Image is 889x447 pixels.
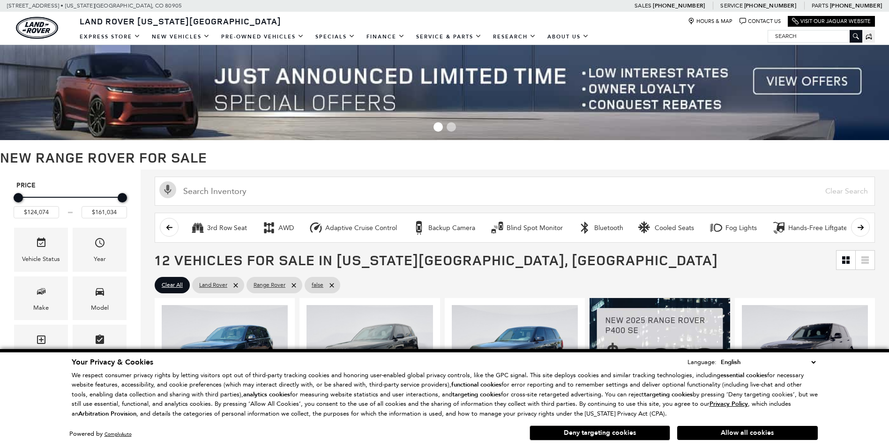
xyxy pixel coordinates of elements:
div: Cooled Seats [655,224,694,232]
span: Clear All [162,279,183,291]
button: Blind Spot MonitorBlind Spot Monitor [485,218,568,238]
img: Land Rover [16,17,58,39]
button: Backup CameraBackup Camera [407,218,480,238]
div: Bluetooth [594,224,623,232]
button: BluetoothBluetooth [573,218,628,238]
button: scroll right [851,218,870,237]
div: ModelModel [73,276,127,320]
button: AWDAWD [257,218,299,238]
span: Parts [812,2,829,9]
button: Deny targeting cookies [530,425,670,440]
span: Range Rover [254,279,285,291]
nav: Main Navigation [74,29,595,45]
span: Sales [635,2,651,9]
a: About Us [542,29,595,45]
img: 2025 LAND ROVER Range Rover SE [162,305,288,400]
div: VehicleVehicle Status [14,228,68,271]
select: Language Select [718,357,818,367]
span: false [312,279,323,291]
svg: Click to toggle on voice search [159,181,176,198]
div: Backup Camera [428,224,475,232]
img: 2025 LAND ROVER Range Rover SE [742,305,868,400]
img: 2025 LAND ROVER Range Rover SE [306,305,433,400]
a: Hours & Map [688,18,732,25]
span: Service [720,2,742,9]
a: ComplyAuto [105,431,132,437]
span: Year [94,235,105,254]
button: Fog LightsFog Lights [704,218,762,238]
a: [PHONE_NUMBER] [830,2,882,9]
div: TrimTrim [14,325,68,368]
span: Land Rover [199,279,227,291]
a: EXPRESS STORE [74,29,146,45]
a: Visit Our Jaguar Website [792,18,871,25]
button: Cooled SeatsCooled Seats [633,218,699,238]
div: Fog Lights [725,224,757,232]
span: 12 Vehicles for Sale in [US_STATE][GEOGRAPHIC_DATA], [GEOGRAPHIC_DATA] [155,250,718,269]
strong: Arbitration Provision [78,410,136,418]
a: Research [487,29,542,45]
div: Fog Lights [709,221,723,235]
div: Bluetooth [578,221,592,235]
strong: functional cookies [451,380,501,389]
a: New Vehicles [146,29,216,45]
a: Pre-Owned Vehicles [216,29,310,45]
input: Minimum [14,206,59,218]
div: 3rd Row Seat [191,221,205,235]
a: Specials [310,29,361,45]
button: Adaptive Cruise ControlAdaptive Cruise Control [304,218,402,238]
a: land-rover [16,17,58,39]
div: Make [33,303,49,313]
span: Land Rover [US_STATE][GEOGRAPHIC_DATA] [80,15,281,27]
h5: Price [16,181,124,190]
div: FeaturesFeatures [73,325,127,368]
p: We respect consumer privacy rights by letting visitors opt out of third-party tracking cookies an... [72,371,818,419]
div: Blind Spot Monitor [490,221,504,235]
strong: analytics cookies [243,390,290,399]
button: Allow all cookies [677,426,818,440]
span: Features [94,332,105,351]
img: 2025 LAND ROVER Range Rover SE [452,305,578,400]
div: YearYear [73,228,127,271]
span: Trim [36,332,47,351]
a: Finance [361,29,411,45]
div: Adaptive Cruise Control [309,221,323,235]
strong: targeting cookies [644,390,693,399]
div: Hands-Free Liftgate [788,224,847,232]
a: [STREET_ADDRESS] • [US_STATE][GEOGRAPHIC_DATA], CO 80905 [7,2,182,9]
div: Blind Spot Monitor [507,224,563,232]
div: Price [14,190,127,218]
div: Hands-Free Liftgate [772,221,786,235]
a: Contact Us [740,18,781,25]
div: AWD [278,224,294,232]
input: Maximum [82,206,127,218]
button: 3rd Row Seat3rd Row Seat [186,218,252,238]
div: Language: [687,359,717,365]
div: Cooled Seats [638,221,652,235]
strong: targeting cookies [452,390,501,399]
div: Minimum Price [14,193,23,202]
span: Make [36,283,47,303]
span: Model [94,283,105,303]
a: Land Rover [US_STATE][GEOGRAPHIC_DATA] [74,15,287,27]
span: Your Privacy & Cookies [72,357,153,367]
div: Vehicle Status [22,254,60,264]
strong: essential cookies [720,371,767,380]
span: Go to slide 2 [447,122,456,132]
a: Privacy Policy [710,400,748,407]
button: Hands-Free LiftgateHands-Free Liftgate [767,218,852,238]
div: Year [94,254,106,264]
div: Model [91,303,109,313]
span: Go to slide 1 [433,122,443,132]
u: Privacy Policy [710,400,748,408]
div: Powered by [69,431,132,437]
div: 3rd Row Seat [207,224,247,232]
div: MakeMake [14,276,68,320]
span: Vehicle [36,235,47,254]
div: AWD [262,221,276,235]
a: [PHONE_NUMBER] [744,2,796,9]
div: Maximum Price [118,193,127,202]
button: scroll left [160,218,179,237]
div: Backup Camera [412,221,426,235]
a: Service & Parts [411,29,487,45]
